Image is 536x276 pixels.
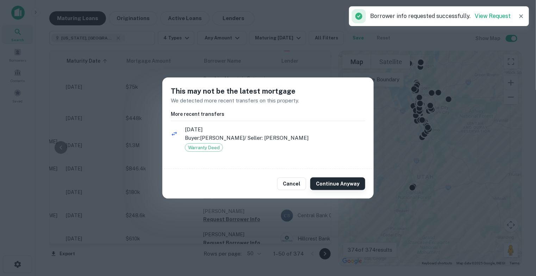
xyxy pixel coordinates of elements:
[171,86,365,96] h5: This may not be the latest mortgage
[171,110,365,118] h6: More recent transfers
[185,143,223,152] div: Warranty Deed
[370,12,511,20] p: Borrower info requested successfully.
[185,144,223,151] span: Warranty Deed
[501,220,536,253] iframe: Chat Widget
[185,125,365,134] span: [DATE]
[171,96,365,105] p: We detected more recent transfers on this property.
[277,177,306,190] button: Cancel
[475,13,511,19] a: View Request
[310,177,365,190] button: Continue Anyway
[185,134,365,142] p: Buyer: [PERSON_NAME] / Seller: [PERSON_NAME]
